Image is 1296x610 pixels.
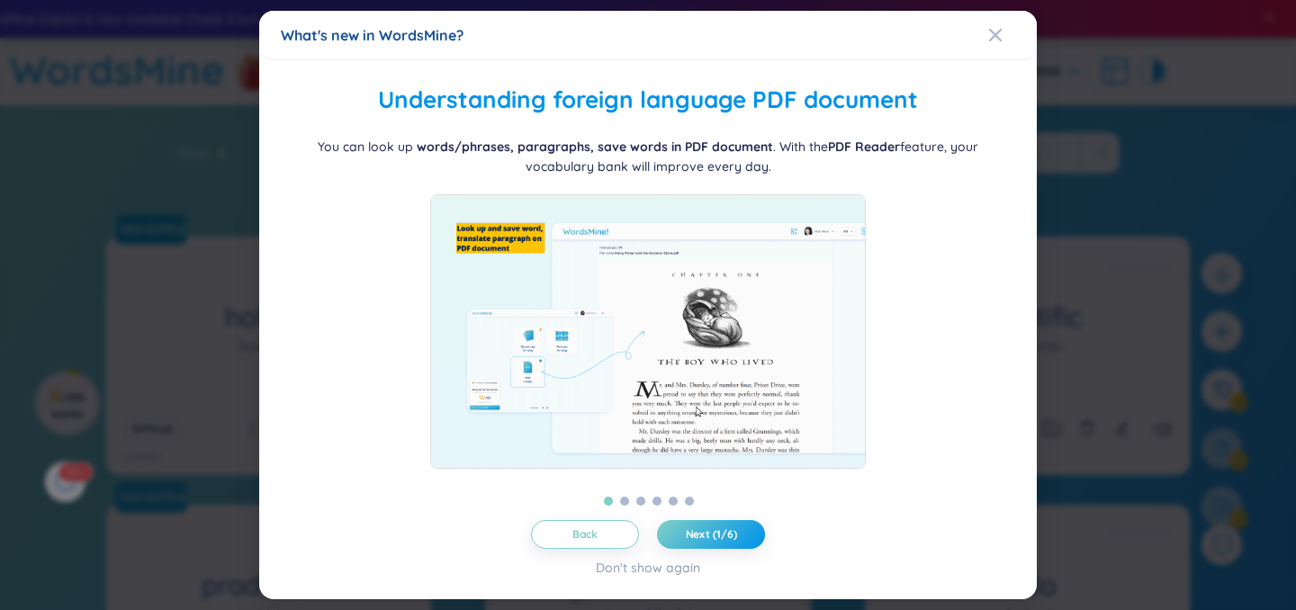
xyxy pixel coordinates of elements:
[596,558,700,578] div: Don't show again
[604,497,613,506] button: 1
[988,11,1037,59] button: Close
[281,82,1015,119] h2: Understanding foreign language PDF document
[669,497,678,506] button: 5
[652,497,661,506] button: 4
[281,25,1015,45] div: What's new in WordsMine?
[636,497,645,506] button: 3
[620,497,629,506] button: 2
[572,527,598,542] span: Back
[657,520,765,549] button: Next (1/6)
[686,527,737,542] span: Next (1/6)
[685,497,694,506] button: 6
[531,520,639,549] button: Back
[318,139,978,175] span: You can look up . With the feature, your vocabulary bank will improve every day.
[828,139,900,155] b: PDF Reader
[417,139,773,155] b: words/phrases, paragraphs, save words in PDF document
